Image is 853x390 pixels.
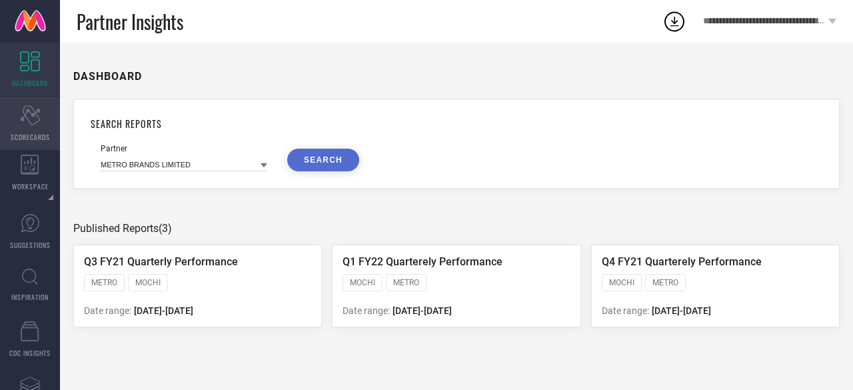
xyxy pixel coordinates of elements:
button: SEARCH [287,149,359,171]
h1: DASHBOARD [73,70,142,83]
span: METRO [652,278,678,287]
div: Published Reports (3) [73,222,840,235]
span: [DATE] - [DATE] [393,305,452,316]
span: MOCHI [350,278,375,287]
span: [DATE] - [DATE] [652,305,711,316]
span: INSPIRATION [11,292,49,302]
span: Partner Insights [77,8,183,35]
span: METRO [91,278,117,287]
span: MOCHI [609,278,634,287]
h1: SEARCH REPORTS [91,117,822,131]
span: Date range: [343,305,390,316]
span: MOCHI [135,278,161,287]
span: WORKSPACE [12,181,49,191]
span: DASHBOARD [12,78,48,88]
span: [DATE] - [DATE] [134,305,193,316]
span: Q4 FY21 Quarterely Performance [602,255,762,268]
span: Q3 FY21 Quarterly Performance [84,255,238,268]
span: CDC INSIGHTS [9,348,51,358]
div: Partner [101,144,267,153]
span: Q1 FY22 Quarterely Performance [343,255,502,268]
span: SUGGESTIONS [10,240,51,250]
span: METRO [393,278,419,287]
span: Date range: [602,305,649,316]
div: Open download list [662,9,686,33]
span: SCORECARDS [11,132,50,142]
span: Date range: [84,305,131,316]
